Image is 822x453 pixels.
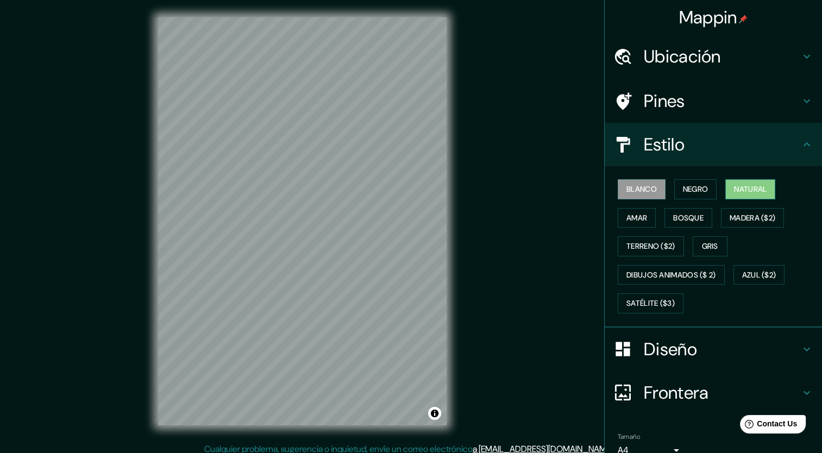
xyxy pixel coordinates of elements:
canvas: Mapa [158,17,447,425]
button: Azul ($2) [733,265,785,285]
h4: Pines [644,90,800,112]
h4: Frontera [644,382,800,404]
font: Terreno ($2) [626,240,675,253]
font: Madera ($2) [730,211,775,225]
button: Gris [693,236,727,256]
div: Pines [605,79,822,123]
font: Bosque [673,211,704,225]
font: Mappin [679,6,737,29]
font: Negro [683,183,708,196]
button: Satélite ($3) [618,293,683,313]
button: Dibujos animados ($ 2) [618,265,725,285]
font: Gris [702,240,718,253]
img: pin-icon.png [739,15,748,23]
font: Dibujos animados ($ 2) [626,268,716,282]
font: Amar [626,211,647,225]
button: Amar [618,208,656,228]
button: Negro [674,179,717,199]
div: Estilo [605,123,822,166]
label: Tamaño [618,432,640,441]
button: Bosque [664,208,712,228]
font: Natural [734,183,767,196]
font: Satélite ($3) [626,297,675,310]
h4: Ubicación [644,46,800,67]
button: Terreno ($2) [618,236,684,256]
font: Blanco [626,183,657,196]
button: Blanco [618,179,666,199]
div: Frontera [605,371,822,414]
font: Azul ($2) [742,268,776,282]
h4: Diseño [644,338,800,360]
h4: Estilo [644,134,800,155]
button: Alternar atribución [428,407,441,420]
div: Diseño [605,328,822,371]
button: Natural [725,179,775,199]
div: Ubicación [605,35,822,78]
iframe: Help widget launcher [725,411,810,441]
button: Madera ($2) [721,208,784,228]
